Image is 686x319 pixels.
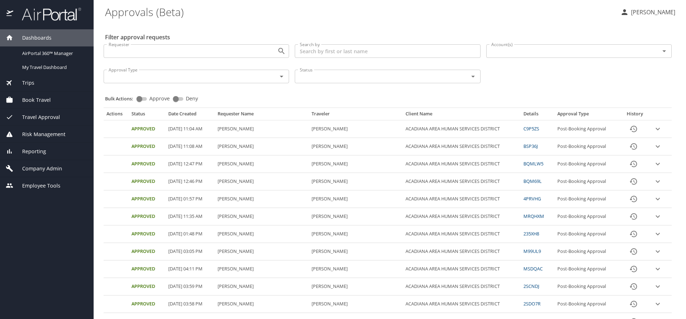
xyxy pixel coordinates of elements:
[215,243,309,260] td: [PERSON_NAME]
[165,138,215,155] td: [DATE] 11:08 AM
[555,190,620,208] td: Post-Booking Approval
[309,138,403,155] td: [PERSON_NAME]
[523,160,543,167] a: BQMLW5
[652,159,663,169] button: expand row
[659,46,669,56] button: Open
[105,95,139,102] p: Bulk Actions:
[309,225,403,243] td: [PERSON_NAME]
[652,194,663,204] button: expand row
[555,138,620,155] td: Post-Booking Approval
[165,155,215,173] td: [DATE] 12:47 PM
[215,155,309,173] td: [PERSON_NAME]
[523,265,543,272] a: MSDQAC
[403,295,521,313] td: ACADIANA AREA HUMAN SERVICES DISTRICT
[14,7,81,21] img: airportal-logo.png
[521,111,554,120] th: Details
[215,190,309,208] td: [PERSON_NAME]
[652,176,663,187] button: expand row
[555,208,620,225] td: Post-Booking Approval
[165,208,215,225] td: [DATE] 11:35 AM
[165,173,215,190] td: [DATE] 12:46 PM
[215,138,309,155] td: [PERSON_NAME]
[165,278,215,295] td: [DATE] 03:59 PM
[129,173,165,190] td: Approved
[13,113,60,121] span: Travel Approval
[129,208,165,225] td: Approved
[625,243,642,260] button: History
[555,260,620,278] td: Post-Booking Approval
[215,225,309,243] td: [PERSON_NAME]
[403,208,521,225] td: ACADIANA AREA HUMAN SERVICES DISTRICT
[523,248,541,254] a: M99UL9
[617,6,678,19] button: [PERSON_NAME]
[104,111,129,120] th: Actions
[13,130,65,138] span: Risk Management
[129,243,165,260] td: Approved
[555,243,620,260] td: Post-Booking Approval
[652,211,663,222] button: expand row
[165,120,215,138] td: [DATE] 11:04 AM
[403,111,521,120] th: Client Name
[523,283,539,289] a: 2SCNDJ
[295,44,480,58] input: Search by first or last name
[652,229,663,239] button: expand row
[22,50,85,57] span: AirPortal 360™ Manager
[165,225,215,243] td: [DATE] 01:48 PM
[165,260,215,278] td: [DATE] 04:11 PM
[129,155,165,173] td: Approved
[403,138,521,155] td: ACADIANA AREA HUMAN SERVICES DISTRICT
[215,295,309,313] td: [PERSON_NAME]
[309,208,403,225] td: [PERSON_NAME]
[215,208,309,225] td: [PERSON_NAME]
[129,225,165,243] td: Approved
[625,173,642,190] button: History
[652,281,663,292] button: expand row
[13,148,46,155] span: Reporting
[403,225,521,243] td: ACADIANA AREA HUMAN SERVICES DISTRICT
[403,278,521,295] td: ACADIANA AREA HUMAN SERVICES DISTRICT
[309,111,403,120] th: Traveler
[129,120,165,138] td: Approved
[625,155,642,173] button: History
[309,173,403,190] td: [PERSON_NAME]
[13,165,62,173] span: Company Admin
[309,155,403,173] td: [PERSON_NAME]
[555,111,620,120] th: Approval Type
[629,8,675,16] p: [PERSON_NAME]
[652,124,663,134] button: expand row
[277,71,287,81] button: Open
[523,230,539,237] a: 235XH8
[165,295,215,313] td: [DATE] 03:58 PM
[652,141,663,152] button: expand row
[13,34,51,42] span: Dashboards
[129,278,165,295] td: Approved
[309,243,403,260] td: [PERSON_NAME]
[129,295,165,313] td: Approved
[165,111,215,120] th: Date Created
[625,208,642,225] button: History
[13,182,60,190] span: Employee Tools
[625,278,642,295] button: History
[105,1,615,23] h1: Approvals (Beta)
[468,71,478,81] button: Open
[215,120,309,138] td: [PERSON_NAME]
[215,173,309,190] td: [PERSON_NAME]
[555,278,620,295] td: Post-Booking Approval
[215,278,309,295] td: [PERSON_NAME]
[129,190,165,208] td: Approved
[403,173,521,190] td: ACADIANA AREA HUMAN SERVICES DISTRICT
[523,213,544,219] a: MRQHXM
[620,111,650,120] th: History
[555,295,620,313] td: Post-Booking Approval
[555,173,620,190] td: Post-Booking Approval
[277,46,287,56] button: Open
[625,190,642,208] button: History
[165,190,215,208] td: [DATE] 01:57 PM
[215,260,309,278] td: [PERSON_NAME]
[625,295,642,313] button: History
[652,246,663,257] button: expand row
[129,138,165,155] td: Approved
[6,7,14,21] img: icon-airportal.png
[13,96,51,104] span: Book Travel
[625,138,642,155] button: History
